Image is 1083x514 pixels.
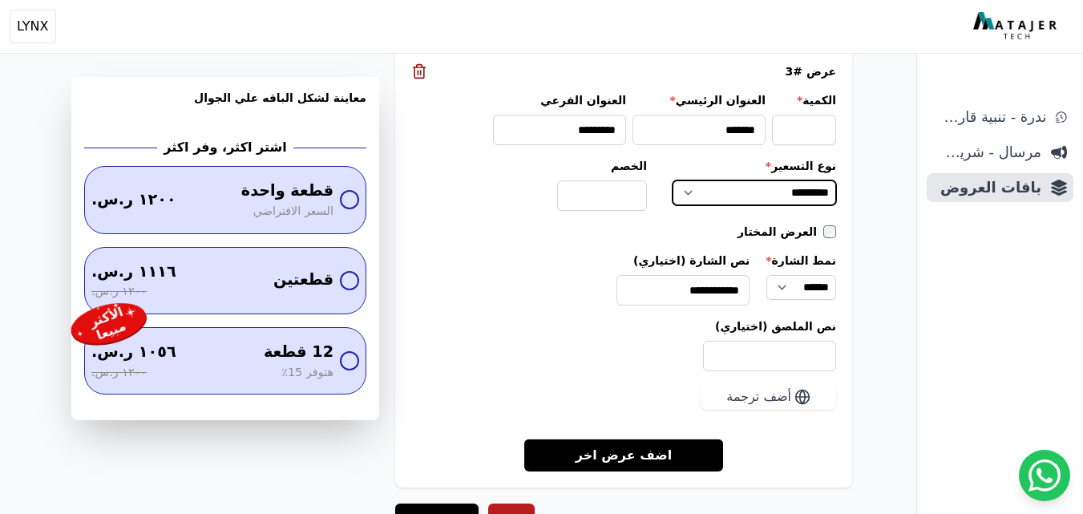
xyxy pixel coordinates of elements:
[973,12,1061,41] img: MatajerTech Logo
[253,203,333,221] span: السعر الافتراضي
[411,318,836,334] label: نص الملصق (اختياري)
[632,92,766,108] label: العنوان الرئيسي
[772,92,836,108] label: الكمية
[91,341,176,364] span: ١٠٥٦ ر.س.
[91,188,176,212] span: ١٢٠٠ ر.س.
[933,141,1041,164] span: مرسال - شريط دعاية
[10,10,56,43] button: LYNX
[91,261,176,284] span: ١١١٦ ر.س.
[933,106,1046,128] span: ندرة - تنبية قارب علي النفاذ
[241,180,333,203] span: قطعة واحدة
[281,364,333,382] span: هتوفر 15٪
[701,384,836,410] button: أضف ترجمة
[411,63,836,79] div: عرض #3
[91,283,147,301] span: ١٢٠٠ ر.س.
[933,176,1041,199] span: باقات العروض
[264,341,333,364] span: 12 قطعة
[616,253,750,269] label: نص الشارة (اختياري)
[85,304,133,345] div: الأكثر مبيعا
[493,92,626,108] label: العنوان الفرعي
[737,224,823,240] label: العرض المختار
[273,269,333,292] span: قطعتين
[84,90,366,125] h3: معاينة لشكل الباقه علي الجوال
[17,17,49,36] span: LYNX
[164,138,286,157] h2: اشتر اكثر، وفر اكثر
[766,253,836,269] label: نمط الشارة
[91,364,147,382] span: ١٢٠٠ ر.س.
[726,387,791,407] span: أضف ترجمة
[673,158,836,174] label: نوع التسعير
[557,158,647,174] label: الخصم
[524,439,724,472] a: اضف عرض اخر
